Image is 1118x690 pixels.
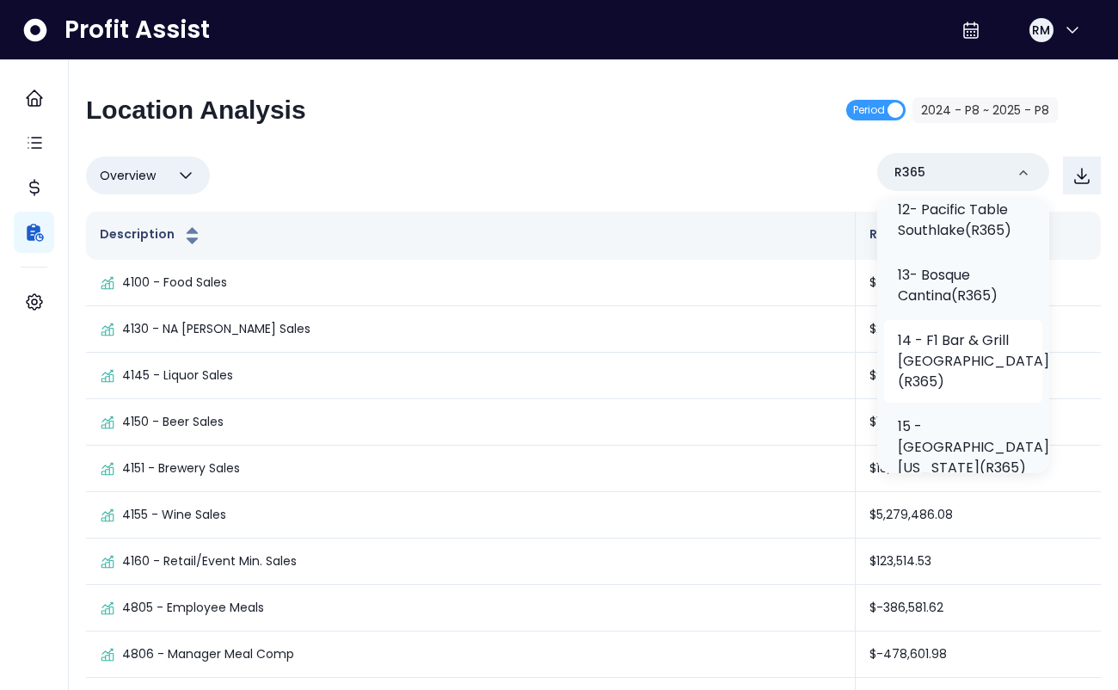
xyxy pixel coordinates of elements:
[856,399,1101,446] td: $1,171,832.11
[100,225,203,246] button: Description
[122,274,227,292] p: 4100 - Food Sales
[856,585,1101,631] td: $-386,581.62
[869,225,929,246] button: R365
[856,492,1101,539] td: $5,279,486.08
[898,330,1049,392] p: 14 - F1 Bar & Grill [GEOGRAPHIC_DATA](R365)
[122,645,294,663] p: 4806 - Manager Meal Comp
[856,539,1101,585] td: $123,514.53
[1032,22,1050,39] span: RM
[856,353,1101,399] td: $9,732,062.51
[100,165,156,186] span: Overview
[122,552,297,570] p: 4160 - Retail/Event Min. Sales
[898,200,1029,241] p: 12- Pacific Table Southlake(R365)
[856,446,1101,492] td: $18,332.5
[122,320,310,338] p: 4130 - NA [PERSON_NAME] Sales
[122,506,226,524] p: 4155 - Wine Sales
[122,367,233,385] p: 4145 - Liquor Sales
[856,631,1101,678] td: $-478,601.98
[898,416,1049,478] p: 15 - [GEOGRAPHIC_DATA][US_STATE](R365)
[894,163,925,182] p: R365
[898,265,1029,306] p: 13- Bosque Cantina(R365)
[122,599,264,617] p: 4805 - Employee Meals
[856,260,1101,306] td: $46,612,064.15
[86,95,306,126] h2: Location Analysis
[122,459,240,477] p: 4151 - Brewery Sales
[64,15,210,46] span: Profit Assist
[856,306,1101,353] td: $2,184,578.57
[122,413,224,431] p: 4150 - Beer Sales
[853,100,885,120] span: Period
[912,97,1058,123] button: 2024 - P8 ~ 2025 - P8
